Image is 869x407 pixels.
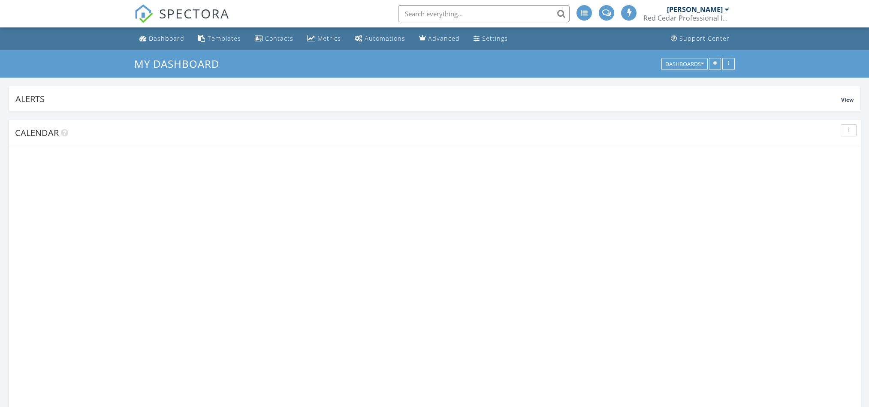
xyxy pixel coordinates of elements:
span: SPECTORA [159,4,229,22]
div: Advanced [428,34,460,42]
img: The Best Home Inspection Software - Spectora [134,4,153,23]
div: Contacts [265,34,293,42]
div: Support Center [679,34,730,42]
div: Dashboards [665,61,704,67]
div: [PERSON_NAME] [667,5,723,14]
a: Contacts [251,31,297,47]
a: SPECTORA [134,12,229,30]
a: Advanced [416,31,463,47]
a: Dashboard [136,31,188,47]
div: Dashboard [149,34,184,42]
button: Dashboards [661,58,708,70]
div: Templates [208,34,241,42]
a: Metrics [304,31,344,47]
a: My Dashboard [134,57,226,71]
div: Red Cedar Professional Inspections LLC [643,14,729,22]
a: Templates [195,31,244,47]
div: Settings [482,34,508,42]
span: Calendar [15,127,59,139]
a: Support Center [667,31,733,47]
input: Search everything... [398,5,570,22]
div: Metrics [317,34,341,42]
a: Automations (Advanced) [351,31,409,47]
a: Settings [470,31,511,47]
div: Automations [365,34,405,42]
div: Alerts [15,93,841,105]
span: View [841,96,854,103]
